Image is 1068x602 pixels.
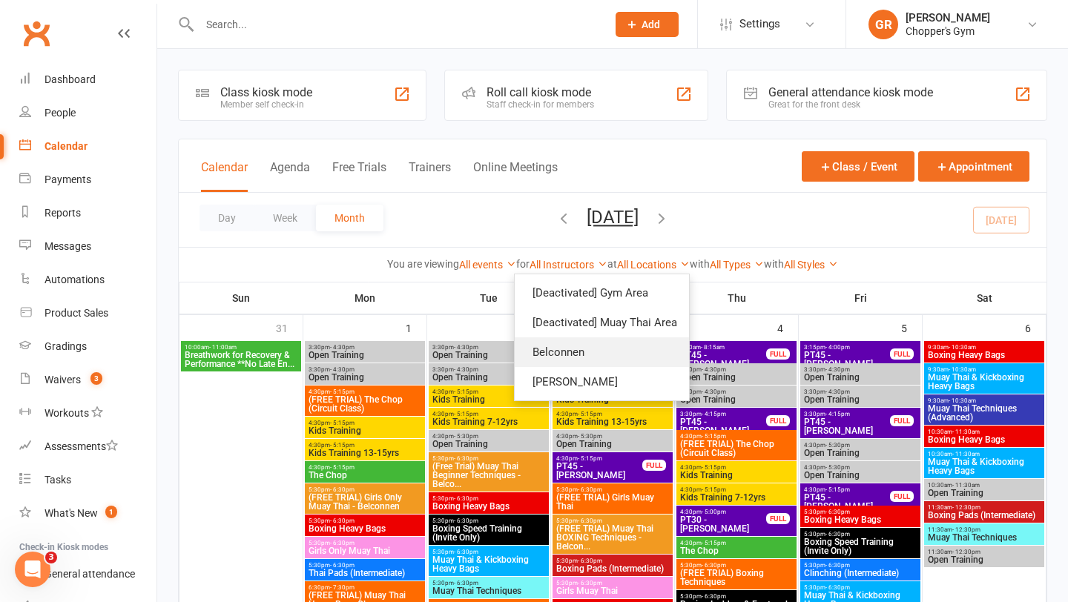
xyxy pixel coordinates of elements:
[825,388,850,395] span: - 4:30pm
[19,297,156,330] a: Product Sales
[766,415,790,426] div: FULL
[927,429,1041,435] span: 10:30am
[679,540,794,546] span: 4:30pm
[702,433,726,440] span: - 5:15pm
[15,552,50,587] iframe: Intercom live chat
[454,580,478,586] span: - 6:30pm
[825,562,850,569] span: - 6:30pm
[432,524,546,542] span: Boxing Speed Training (Invite Only)
[679,464,794,471] span: 4:30pm
[803,366,917,373] span: 3:30pm
[1025,315,1046,340] div: 6
[952,451,980,457] span: - 11:30am
[927,549,1041,555] span: 11:30am
[195,14,596,35] input: Search...
[906,11,990,24] div: [PERSON_NAME]
[901,315,922,340] div: 5
[556,517,670,524] span: 5:30pm
[432,555,546,573] span: Muay Thai & Kickboxing Heavy Bags
[200,205,254,231] button: Day
[487,85,594,99] div: Roll call kiosk mode
[702,464,726,471] span: - 5:15pm
[556,524,670,551] span: (FREE TRIAL) Muay Thai BOXING Techniques - Belcon...
[515,308,689,337] a: [Deactivated] Muay Thai Area
[952,429,980,435] span: - 11:30am
[308,395,422,413] span: (FREE TRIAL) The Chop (Circuit Class)
[432,366,546,373] span: 3:30pm
[803,486,891,493] span: 4:30pm
[308,388,422,395] span: 4:30pm
[44,274,105,285] div: Automations
[432,440,546,449] span: Open Training
[44,568,135,580] div: General attendance
[578,486,602,493] span: - 6:30pm
[710,259,764,271] a: All Types
[556,411,670,417] span: 4:30pm
[270,160,310,192] button: Agenda
[308,584,422,591] span: 6:30pm
[473,160,558,192] button: Online Meetings
[764,258,784,270] strong: with
[890,491,914,502] div: FULL
[679,486,794,493] span: 4:30pm
[890,415,914,426] div: FULL
[308,486,422,493] span: 5:30pm
[179,282,303,314] th: Sun
[45,552,57,563] span: 3
[308,426,422,435] span: Kids Training
[825,344,850,351] span: - 4:00pm
[19,63,156,96] a: Dashboard
[201,160,248,192] button: Calendar
[432,388,546,395] span: 4:30pm
[777,315,798,340] div: 4
[949,397,976,404] span: - 10:30am
[918,151,1029,182] button: Appointment
[487,99,594,110] div: Staff check-in for members
[454,411,478,417] span: - 5:15pm
[44,140,88,152] div: Calendar
[679,351,767,368] span: PT45 - [PERSON_NAME]
[952,504,980,511] span: - 12:30pm
[679,388,794,395] span: 3:30pm
[556,462,643,480] span: PT45 - [PERSON_NAME]
[702,366,726,373] span: - 4:30pm
[330,442,355,449] span: - 5:15pm
[803,531,917,537] span: 5:30pm
[432,344,546,351] span: 3:30pm
[802,151,914,182] button: Class / Event
[303,282,427,314] th: Mon
[556,455,643,462] span: 4:30pm
[184,344,298,351] span: 10:00am
[803,449,917,457] span: Open Training
[308,540,422,546] span: 5:30pm
[952,549,980,555] span: - 12:30pm
[19,263,156,297] a: Automations
[803,442,917,449] span: 4:30pm
[927,504,1041,511] span: 11:30am
[679,493,794,502] span: Kids Training 7-12yrs
[803,537,917,555] span: Boxing Speed Training (Invite Only)
[690,258,710,270] strong: with
[432,351,546,360] span: Open Training
[432,549,546,555] span: 5:30pm
[454,344,478,351] span: - 4:30pm
[679,373,794,382] span: Open Training
[949,366,976,373] span: - 10:30am
[927,366,1041,373] span: 9:30am
[516,258,530,270] strong: for
[332,160,386,192] button: Free Trials
[825,584,850,591] span: - 6:30pm
[18,15,55,52] a: Clubworx
[679,593,794,600] span: 5:30pm
[432,517,546,524] span: 5:30pm
[515,337,689,367] a: Belconnen
[679,433,794,440] span: 4:30pm
[578,517,602,524] span: - 6:30pm
[330,388,355,395] span: - 5:15pm
[578,433,602,440] span: - 5:30pm
[766,348,790,360] div: FULL
[308,464,422,471] span: 4:30pm
[927,526,1041,533] span: 11:30am
[308,344,422,351] span: 3:30pm
[19,330,156,363] a: Gradings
